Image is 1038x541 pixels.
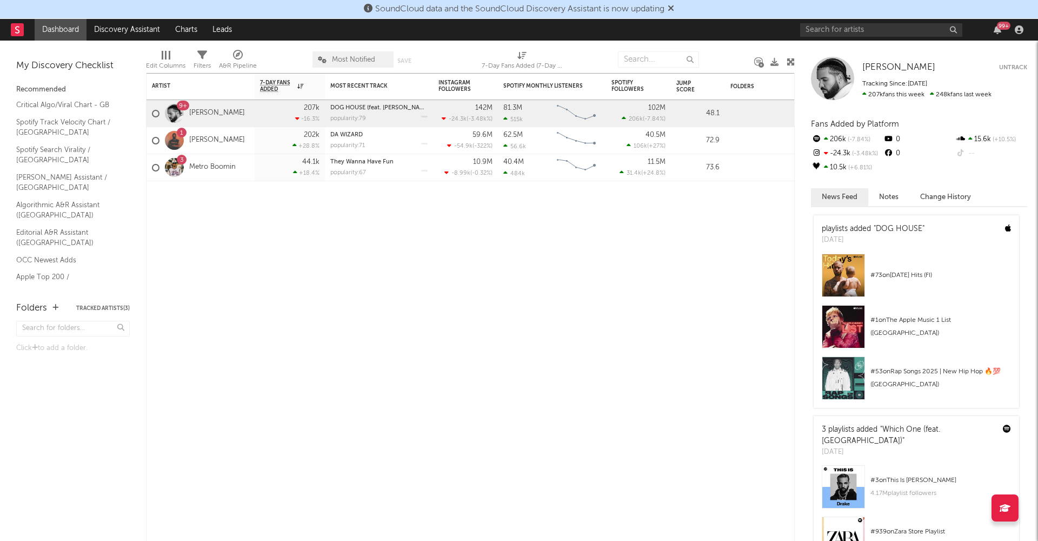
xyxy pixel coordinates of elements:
div: Artist [152,83,233,89]
a: Spotify Search Virality / [GEOGRAPHIC_DATA] [16,144,119,166]
span: 207k fans this week [862,91,924,98]
div: 73.6 [676,161,720,174]
button: Save [397,58,411,64]
a: DOG HOUSE (feat. [PERSON_NAME] & Yeat) [330,105,451,111]
div: 4.17M playlist followers [870,487,1011,500]
div: 56.6k [503,143,526,150]
div: 515k [503,116,523,123]
div: [DATE] [822,235,924,246]
a: Apple Top 200 / [GEOGRAPHIC_DATA] [16,271,119,293]
div: 484k [503,170,525,177]
div: playlists added [822,223,924,235]
div: Folders [730,83,811,90]
div: -16.3 % [295,115,320,122]
div: 99 + [997,22,1010,30]
div: # 939 on Zara Store Playlist [870,525,1011,538]
span: -322 % [474,143,491,149]
span: Most Notified [332,56,375,63]
a: DA WIZARD [330,132,363,138]
div: Spotify Followers [611,80,649,93]
svg: Chart title [552,127,601,154]
div: Filters [194,60,211,72]
div: 62.5M [503,131,523,138]
div: 7-Day Fans Added (7-Day Fans Added) [482,60,563,72]
div: A&R Pipeline [219,46,257,77]
div: 0 [883,133,955,147]
div: popularity: 67 [330,170,366,176]
span: -24.3k [449,116,467,122]
button: 99+ [994,25,1001,34]
span: +10.5 % [991,137,1016,143]
div: 48.1 [676,107,720,120]
a: [PERSON_NAME] [862,62,935,73]
div: -24.3k [811,147,883,161]
div: # 3 on This Is [PERSON_NAME] [870,474,1011,487]
div: ( ) [627,142,666,149]
div: 15.6k [955,133,1027,147]
button: Notes [868,188,909,206]
div: Folders [16,302,47,315]
a: Editorial A&R Assistant ([GEOGRAPHIC_DATA]) [16,227,119,249]
span: +27 % [649,143,664,149]
a: [PERSON_NAME] [189,136,245,145]
a: [PERSON_NAME] [189,109,245,118]
div: Instagram Followers [438,80,476,93]
div: Spotify Monthly Listeners [503,83,584,89]
button: News Feed [811,188,868,206]
svg: Chart title [552,100,601,127]
div: Click to add a folder. [16,342,130,355]
input: Search... [618,51,699,68]
div: 44.1k [302,159,320,166]
div: 207k [304,104,320,111]
div: 10.5k [811,161,883,175]
div: 202k [304,131,320,138]
div: 206k [811,133,883,147]
button: Untrack [999,62,1027,73]
a: Charts [168,19,205,41]
div: 3 playlists added [822,424,995,447]
span: -7.84 % [644,116,664,122]
a: #3onThis Is [PERSON_NAME]4.17Mplaylist followers [814,465,1019,517]
div: +18.4 % [293,169,320,176]
div: My Discovery Checklist [16,60,130,72]
span: +6.81 % [847,165,872,171]
div: 11.5M [648,159,666,166]
a: #53onRap Songs 2025 | New Hip Hop 🔥💯 ([GEOGRAPHIC_DATA]) [814,357,1019,408]
div: DOG HOUSE (feat. Julia Wolf & Yeat) [330,105,428,111]
div: # 73 on [DATE] Hits (FI) [870,269,1011,282]
div: A&R Pipeline [219,60,257,72]
span: 106k [634,143,647,149]
div: 81.3M [503,104,522,111]
div: ( ) [622,115,666,122]
span: -3.48k % [468,116,491,122]
a: #1onThe Apple Music 1 List ([GEOGRAPHIC_DATA]) [814,305,1019,357]
div: [DATE] [822,447,995,458]
div: DA WIZARD [330,132,428,138]
a: [PERSON_NAME] Assistant / [GEOGRAPHIC_DATA] [16,171,119,194]
div: They Wanna Have Fun [330,159,428,165]
span: +24.8 % [643,170,664,176]
span: 31.4k [627,170,641,176]
div: ( ) [442,115,493,122]
div: Recommended [16,83,130,96]
span: [PERSON_NAME] [862,63,935,72]
span: -3.48k % [850,151,878,157]
div: Edit Columns [146,46,185,77]
span: Tracking Since: [DATE] [862,81,927,87]
a: #73on[DATE] Hits (FI) [814,254,1019,305]
svg: Chart title [552,154,601,181]
span: SoundCloud data and the SoundCloud Discovery Assistant is now updating [375,5,664,14]
div: popularity: 79 [330,116,366,122]
div: 142M [475,104,493,111]
a: Leads [205,19,239,41]
div: Most Recent Track [330,83,411,89]
div: Filters [194,46,211,77]
a: Metro Boomin [189,163,236,172]
div: 40.5M [646,131,666,138]
div: ( ) [620,169,666,176]
div: +28.8 % [292,142,320,149]
div: ( ) [447,142,493,149]
div: 40.4M [503,159,524,166]
div: 10.9M [473,159,493,166]
a: OCC Newest Adds [16,254,119,266]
